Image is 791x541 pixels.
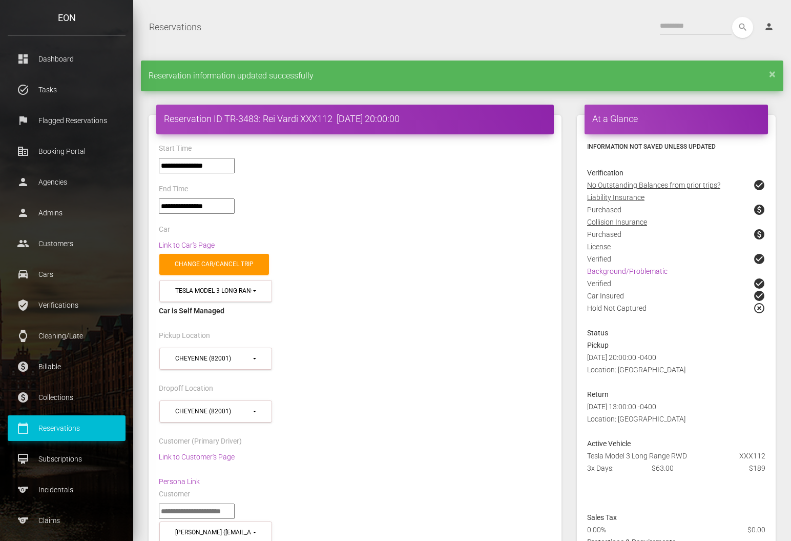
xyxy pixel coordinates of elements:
span: [DATE] 13:00:00 -0400 Location: [GEOGRAPHIC_DATA] [587,403,685,423]
u: Liability Insurance [587,193,644,202]
a: sports Incidentals [8,477,126,503]
u: Collision Insurance [587,218,647,226]
span: [DATE] 20:00:00 -0400 Location: [GEOGRAPHIC_DATA] [587,353,685,374]
a: calendar_today Reservations [8,415,126,441]
div: Verified [579,277,773,290]
a: verified_user Verifications [8,292,126,318]
span: highlight_off [753,302,765,314]
p: Subscriptions [15,451,118,467]
a: Persona Link [159,477,200,486]
label: End Time [159,184,188,194]
h4: At a Glance [592,112,760,125]
strong: Sales Tax [587,513,617,522]
a: sports Claims [8,508,126,533]
span: XXX112 [739,450,765,462]
span: paid [753,228,765,241]
button: search [732,17,753,38]
strong: Active Vehicle [587,439,631,448]
a: Link to Customer's Page [159,453,235,461]
div: Purchased [579,204,773,216]
i: person [764,22,774,32]
a: Background/Problematic [587,267,668,275]
p: Dashboard [15,51,118,67]
h6: Information not saved unless updated [587,142,765,151]
a: Reservations [149,14,201,40]
strong: Status [587,329,608,337]
h4: Reservation ID TR-3483: Rei Vardi XXX112 [DATE] 20:00:00 [164,112,546,125]
strong: Return [587,390,609,398]
strong: Pickup [587,341,609,349]
a: person Agencies [8,169,126,195]
a: card_membership Subscriptions [8,446,126,472]
p: Admins [15,205,118,221]
p: Flagged Reservations [15,113,118,128]
label: Customer (Primary Driver) [159,436,242,447]
div: Tesla Model 3 Long Range RWD [579,450,773,462]
a: drive_eta Cars [8,262,126,287]
a: paid Billable [8,354,126,379]
button: Tesla Model 3 Long Range RWD (XXX112 in 82001) [159,280,272,302]
div: Cheyenne (82001) [175,407,252,416]
a: person [756,17,783,37]
p: Collections [15,390,118,405]
div: Car is Self Managed [159,305,551,317]
span: $0.00 [747,524,765,536]
div: 0.00% [579,524,709,536]
p: Cars [15,267,118,282]
a: Link to Car's Page [159,241,215,249]
div: Car Insured [579,290,773,302]
a: corporate_fare Booking Portal [8,138,126,164]
a: watch Cleaning/Late [8,323,126,349]
a: people Customers [8,231,126,256]
p: Booking Portal [15,144,118,159]
div: Reservation information updated successfully [141,61,783,91]
div: $63.00 [644,462,709,474]
label: Customer [159,489,190,499]
a: task_alt Tasks [8,77,126,103]
div: 3x Days: [579,462,644,474]
u: No Outstanding Balances from prior trips? [587,181,720,189]
button: Cheyenne (82001) [159,348,272,370]
div: Verified [579,253,773,265]
span: check_circle [753,253,765,265]
p: Customers [15,236,118,251]
p: Tasks [15,82,118,97]
p: Incidentals [15,482,118,497]
div: Cheyenne (82001) [175,354,252,363]
div: Purchased [579,228,773,241]
span: $189 [749,462,765,474]
a: flag Flagged Reservations [8,108,126,133]
a: × [769,71,776,77]
div: Hold Not Captured [579,302,773,327]
p: Verifications [15,297,118,313]
p: Claims [15,513,118,528]
span: check_circle [753,277,765,290]
a: dashboard Dashboard [8,46,126,72]
label: Car [159,225,170,235]
u: License [587,243,611,251]
span: check_circle [753,179,765,191]
strong: Verification [587,169,623,177]
a: paid Collections [8,385,126,410]
label: Dropoff Location [159,384,213,394]
p: Agencies [15,174,118,190]
p: Reservations [15,420,118,436]
label: Pickup Location [159,331,210,341]
a: Change car/cancel trip [159,254,269,275]
div: [PERSON_NAME] ([EMAIL_ADDRESS][DOMAIN_NAME]) [175,528,252,537]
p: Billable [15,359,118,374]
p: Cleaning/Late [15,328,118,344]
span: check_circle [753,290,765,302]
a: person Admins [8,200,126,226]
div: Tesla Model 3 Long Range RWD (XXX112 in 82001) [175,287,252,295]
label: Start Time [159,144,192,154]
button: Cheyenne (82001) [159,400,272,423]
span: paid [753,204,765,216]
